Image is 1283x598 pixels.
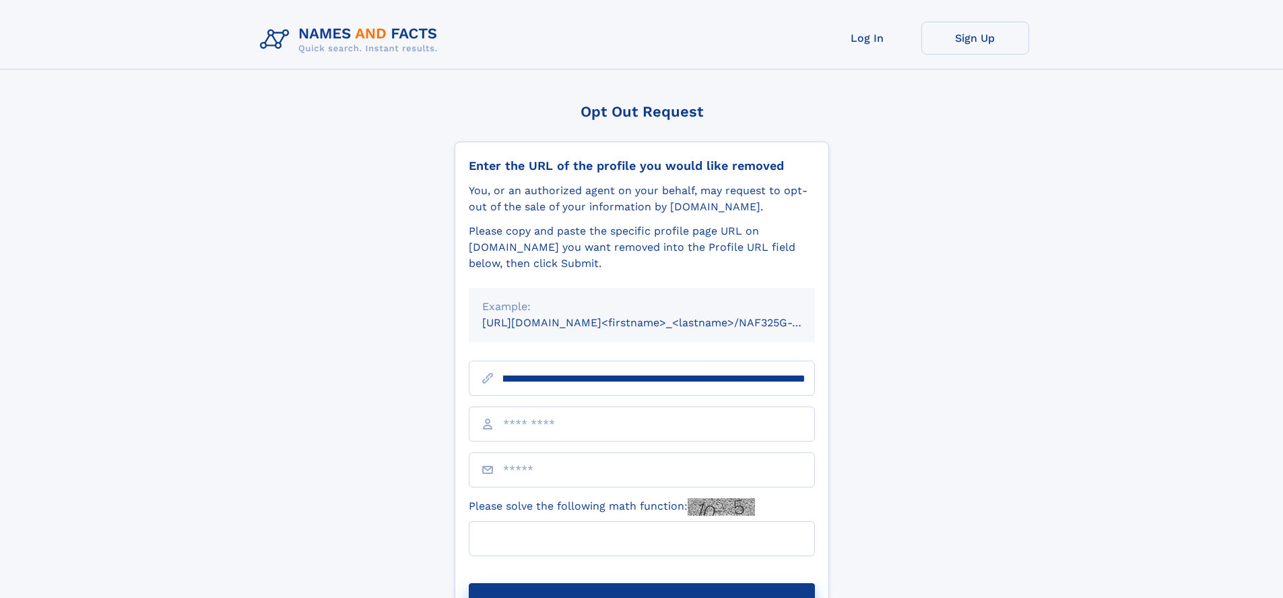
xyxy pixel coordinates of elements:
[469,223,815,272] div: Please copy and paste the specific profile page URL on [DOMAIN_NAME] you want removed into the Pr...
[482,316,841,329] small: [URL][DOMAIN_NAME]<firstname>_<lastname>/NAF325G-xxxxxxxx
[255,22,449,58] img: Logo Names and Facts
[469,498,755,516] label: Please solve the following math function:
[469,183,815,215] div: You, or an authorized agent on your behalf, may request to opt-out of the sale of your informatio...
[814,22,921,55] a: Log In
[455,103,829,120] div: Opt Out Request
[482,299,801,315] div: Example:
[469,158,815,173] div: Enter the URL of the profile you would like removed
[921,22,1029,55] a: Sign Up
